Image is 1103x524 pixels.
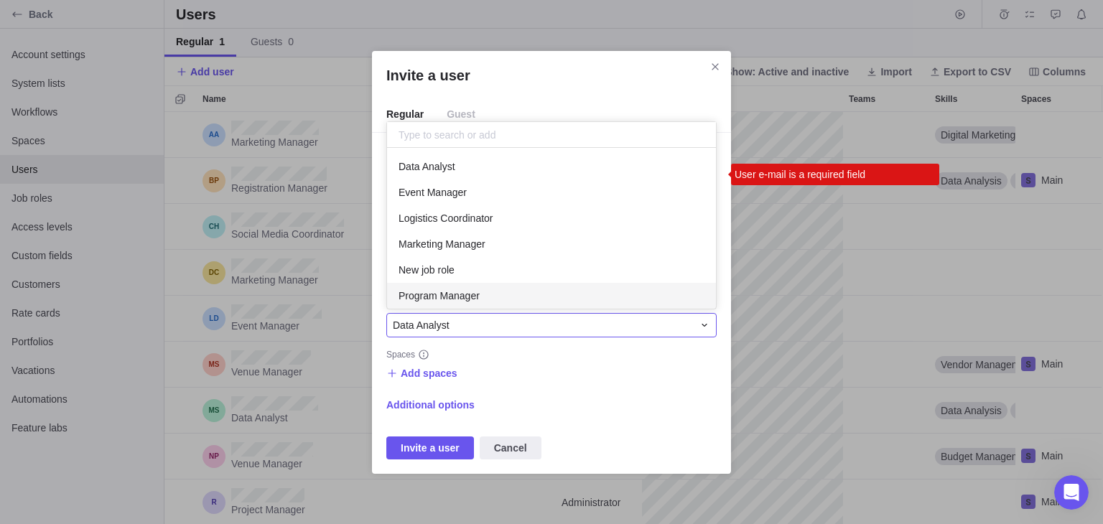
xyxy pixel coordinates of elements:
[387,148,716,309] div: grid
[387,122,716,148] input: Type to search or add
[399,185,467,200] span: Event Manager
[399,211,493,225] span: Logistics Coordinator
[399,237,485,251] span: Marketing Manager
[399,289,480,303] span: Program Manager
[1054,475,1089,510] iframe: Intercom live chat
[399,263,455,277] span: New job role
[399,159,455,174] span: Data Analyst
[393,318,450,332] span: Data Analyst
